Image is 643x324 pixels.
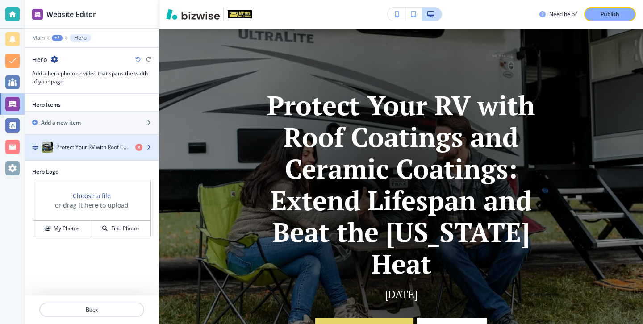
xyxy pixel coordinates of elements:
div: Choose a fileor drag it here to uploadMy PhotosFind Photos [32,179,151,237]
img: Bizwise Logo [166,9,220,20]
button: My Photos [33,221,92,237]
h2: Hero Items [32,101,61,109]
p: [DATE] [244,287,558,301]
h4: Protect Your RV with Roof Coatings and Ceramic Coatings: Extend Lifespan and Beat the [US_STATE] ... [56,143,128,151]
h2: Hero Logo [32,168,151,176]
h3: Add a hero photo or video that spans the width of your page [32,70,151,86]
h2: Website Editor [46,9,96,20]
strong: Protect Your RV with Roof Coatings and Ceramic Coatings: Extend Lifespan and Beat the [US_STATE] ... [267,87,542,281]
h4: Find Photos [111,224,140,233]
h2: Add a new item [41,119,81,127]
img: editor icon [32,9,43,20]
img: Drag [32,144,38,150]
h4: My Photos [54,224,79,233]
button: Choose a file [73,191,111,200]
button: Hero [70,34,91,42]
button: Main [32,35,45,41]
h3: Need help? [549,10,577,18]
p: Back [40,306,143,314]
button: Find Photos [92,221,150,237]
p: Publish [601,10,619,18]
button: Add a new item [25,112,159,134]
h2: Hero [32,55,47,64]
img: Your Logo [228,10,252,18]
h3: or drag it here to upload [55,200,129,210]
button: Publish [584,7,636,21]
button: +2 [52,35,63,41]
p: Hero [74,35,87,41]
button: DragProtect Your RV with Roof Coatings and Ceramic Coatings: Extend Lifespan and Beat the [US_STA... [25,135,159,161]
button: Back [39,303,144,317]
